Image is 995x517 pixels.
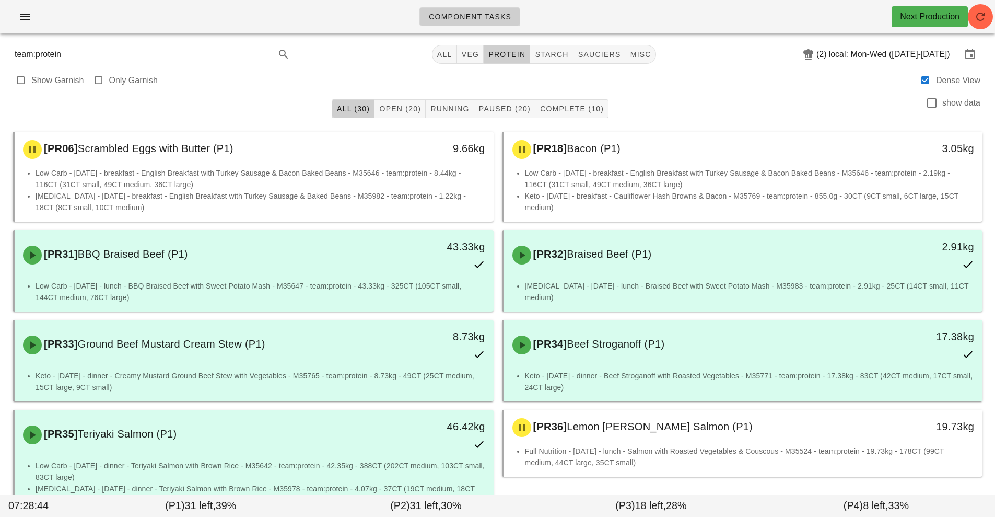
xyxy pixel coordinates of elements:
[78,428,177,440] span: Teriyaki Salmon (P1)
[36,167,485,190] li: Low Carb - [DATE] - breakfast - English Breakfast with Turkey Sausage & Bacon Baked Beans - M3564...
[531,421,567,432] span: [PR36]
[629,50,651,59] span: misc
[764,496,989,516] div: (P4) 33%
[379,328,485,345] div: 8.73kg
[36,460,485,483] li: Low Carb - [DATE] - dinner - Teriyaki Salmon with Brown Rice - M35642 - team:protein - 42.35kg - ...
[942,98,980,108] label: show data
[379,418,485,435] div: 46.42kg
[184,500,215,511] span: 31 left,
[531,248,567,260] span: [PR32]
[379,105,421,113] span: Open (20)
[31,75,84,86] label: Show Garnish
[530,45,573,64] button: starch
[109,75,158,86] label: Only Garnish
[428,13,511,21] span: Component Tasks
[531,143,567,154] span: [PR18]
[42,428,78,440] span: [PR35]
[336,105,370,113] span: All (30)
[432,45,457,64] button: All
[578,50,621,59] span: sauciers
[567,248,651,260] span: Braised Beef (P1)
[936,75,980,86] label: Dense View
[525,445,975,468] li: Full Nutrition - [DATE] - lunch - Salmon with Roasted Vegetables & Couscous - M35524 - team:prote...
[868,328,974,345] div: 17.38kg
[525,190,975,213] li: Keto - [DATE] - breakfast - Cauliflower Hash Browns & Bacon - M35769 - team:protein - 855.0g - 30...
[535,99,608,118] button: Complete (10)
[567,338,664,350] span: Beef Stroganoff (P1)
[863,500,888,511] span: 8 left,
[868,238,974,255] div: 2.91kg
[36,483,485,506] li: [MEDICAL_DATA] - [DATE] - dinner - Teriyaki Salmon with Brown Rice - M35978 - team:protein - 4.07...
[78,248,188,260] span: BBQ Braised Beef (P1)
[88,496,313,516] div: (P1) 39%
[531,338,567,350] span: [PR34]
[868,140,974,157] div: 3.05kg
[36,280,485,303] li: Low Carb - [DATE] - lunch - BBQ Braised Beef with Sweet Potato Mash - M35647 - team:protein - 43....
[540,105,604,113] span: Complete (10)
[816,49,829,60] div: (2)
[379,140,485,157] div: 9.66kg
[488,50,525,59] span: protein
[868,418,974,435] div: 19.73kg
[573,45,626,64] button: sauciers
[539,496,764,516] div: (P3) 28%
[525,167,975,190] li: Low Carb - [DATE] - breakfast - English Breakfast with Turkey Sausage & Bacon Baked Beans - M3564...
[525,370,975,393] li: Keto - [DATE] - dinner - Beef Stroganoff with Roasted Vegetables - M35771 - team:protein - 17.38k...
[42,338,78,350] span: [PR33]
[42,248,78,260] span: [PR31]
[6,496,88,516] div: 07:28:44
[36,370,485,393] li: Keto - [DATE] - dinner - Creamy Mustard Ground Beef Stew with Vegetables - M35765 - team:protein ...
[567,143,621,154] span: Bacon (P1)
[379,238,485,255] div: 43.33kg
[374,99,426,118] button: Open (20)
[900,10,959,23] div: Next Production
[313,496,539,516] div: (P2) 30%
[426,99,474,118] button: Running
[78,143,233,154] span: Scrambled Eggs with Butter (P1)
[635,500,666,511] span: 18 left,
[567,421,753,432] span: Lemon [PERSON_NAME] Salmon (P1)
[430,105,469,113] span: Running
[525,280,975,303] li: [MEDICAL_DATA] - [DATE] - lunch - Braised Beef with Sweet Potato Mash - M35983 - team:protein - 2...
[410,500,441,511] span: 31 left,
[625,45,655,64] button: misc
[484,45,530,64] button: protein
[78,338,265,350] span: Ground Beef Mustard Cream Stew (P1)
[474,99,535,118] button: Paused (20)
[36,190,485,213] li: [MEDICAL_DATA] - [DATE] - breakfast - English Breakfast with Turkey Sausage & Baked Beans - M3598...
[42,143,78,154] span: [PR06]
[437,50,452,59] span: All
[534,50,568,59] span: starch
[461,50,479,59] span: veg
[419,7,520,26] a: Component Tasks
[457,45,484,64] button: veg
[332,99,374,118] button: All (30)
[478,105,531,113] span: Paused (20)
